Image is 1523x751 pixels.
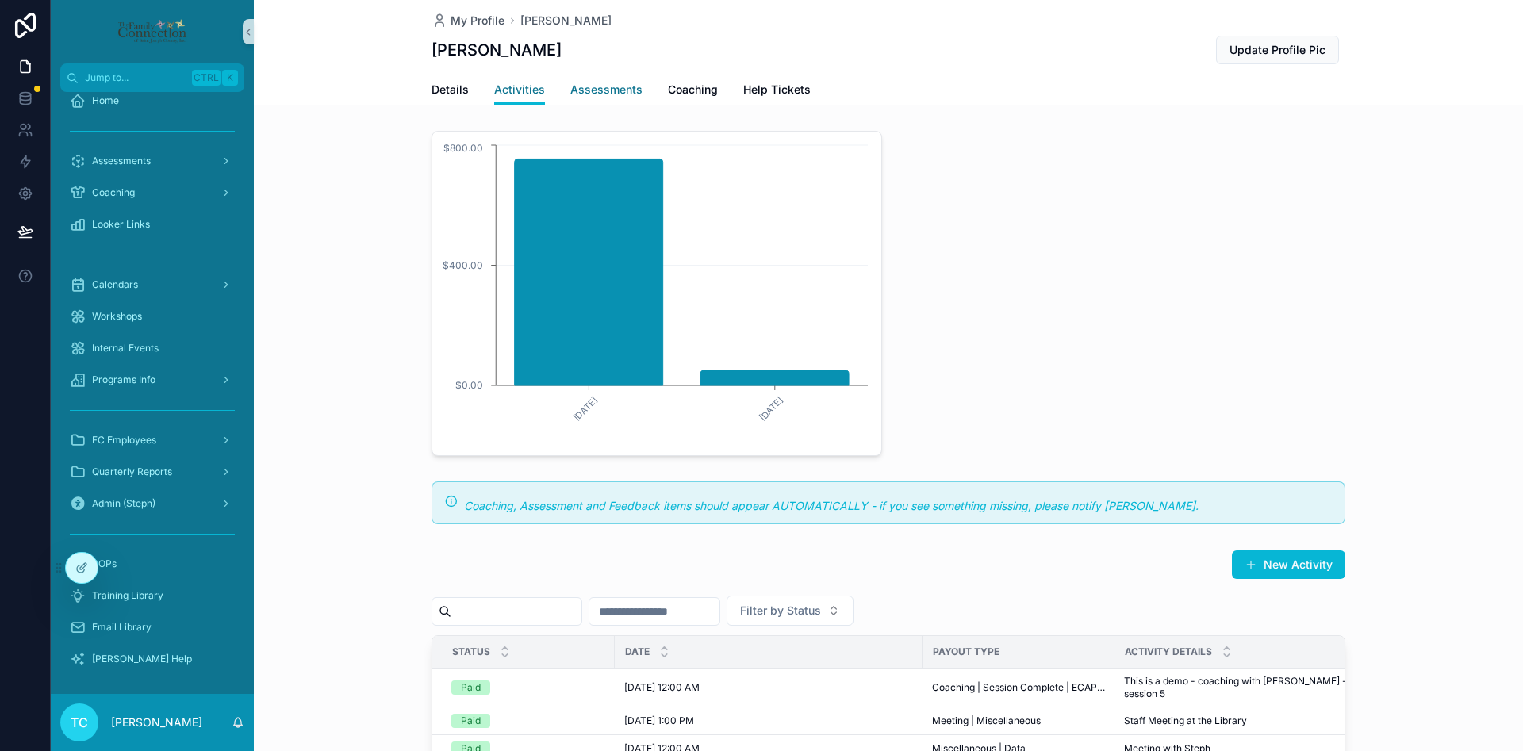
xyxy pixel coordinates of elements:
a: My Profile [432,13,504,29]
span: Activities [494,82,545,98]
a: Training Library [60,581,244,610]
span: TC [71,713,88,732]
a: Help Tickets [743,75,811,107]
span: [PERSON_NAME] Help [92,653,192,665]
a: Coaching [60,178,244,207]
span: Admin (Steph) [92,497,155,510]
button: Update Profile Pic [1216,36,1339,64]
span: Workshops [92,310,142,323]
button: Select Button [727,596,854,626]
a: Admin (Steph) [60,489,244,518]
button: New Activity [1232,550,1345,579]
a: Quarterly Reports [60,458,244,486]
span: Activity Details [1125,646,1212,658]
span: Calendars [92,278,138,291]
div: scrollable content [51,92,254,694]
a: Activities [494,75,545,105]
span: FC Employees [92,434,156,446]
button: Jump to...CtrlK [60,63,244,92]
a: Assessments [570,75,643,107]
span: Ctrl [192,70,221,86]
span: K [224,71,236,84]
span: Internal Events [92,342,159,354]
span: Programs Info [92,374,155,386]
tspan: $800.00 [443,142,483,154]
div: Paid [461,714,481,728]
em: Coaching, Assessment and Feedback items should appear AUTOMATICALLY - if you see something missin... [464,499,1199,512]
a: FC Employees [60,426,244,454]
span: Email Library [92,621,152,634]
span: SOPs [92,558,117,570]
a: Programs Info [60,366,244,394]
a: Assessments [60,147,244,175]
span: Home [92,94,119,107]
span: Staff Meeting at the Library [1124,715,1247,727]
a: Home [60,86,244,115]
a: Looker Links [60,210,244,239]
span: Filter by Status [740,603,821,619]
a: Email Library [60,613,244,642]
span: Assessments [570,82,643,98]
span: Details [432,82,469,98]
a: [PERSON_NAME] [520,13,612,29]
a: Details [432,75,469,107]
a: SOPs [60,550,244,578]
tspan: $0.00 [455,379,483,391]
span: Coaching [668,82,718,98]
span: Assessments [92,155,151,167]
span: Quarterly Reports [92,466,172,478]
div: *Coaching, Assessment and Feedback items should appear AUTOMATICALLY - if you see something missi... [464,498,1332,514]
div: chart [442,141,872,446]
a: Internal Events [60,334,244,362]
span: [DATE] 1:00 PM [624,715,694,727]
h1: [PERSON_NAME] [432,39,562,61]
tspan: $400.00 [443,259,483,271]
a: Calendars [60,270,244,299]
span: This is a demo - coaching with [PERSON_NAME] - session 5 [1124,675,1358,700]
span: Payout Type [933,646,999,658]
p: [PERSON_NAME] [111,715,202,730]
span: Coaching [92,186,135,199]
span: Help Tickets [743,82,811,98]
a: [PERSON_NAME] Help [60,645,244,673]
span: My Profile [451,13,504,29]
span: Update Profile Pic [1230,42,1325,58]
span: Training Library [92,589,163,602]
text: [DATE] [757,395,785,423]
span: Looker Links [92,218,150,231]
span: Date [625,646,650,658]
a: Workshops [60,302,244,331]
span: Jump to... [85,71,186,84]
img: App logo [117,19,187,44]
span: Meeting | Miscellaneous [932,715,1041,727]
div: Paid [461,680,481,695]
a: Coaching [668,75,718,107]
span: Coaching | Session Complete | ECAP | SJC, ELK [932,681,1105,694]
text: [DATE] [571,395,600,423]
span: Status [452,646,490,658]
span: [DATE] 12:00 AM [624,681,700,694]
